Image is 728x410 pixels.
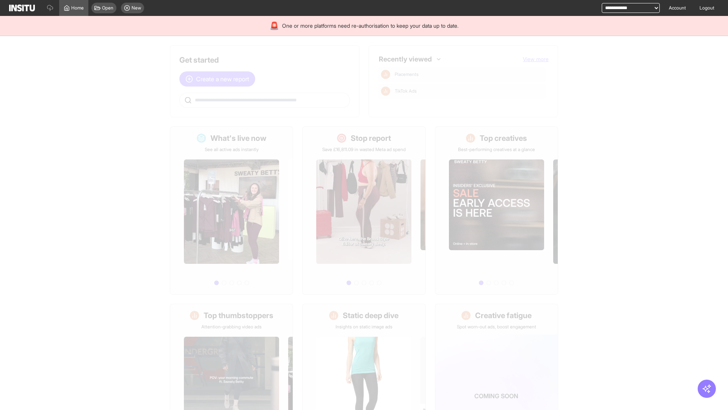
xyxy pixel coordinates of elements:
span: One or more platforms need re-authorisation to keep your data up to date. [282,22,458,30]
img: Logo [9,5,35,11]
div: 🚨 [270,20,279,31]
span: Home [71,5,84,11]
span: New [132,5,141,11]
span: Open [102,5,113,11]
